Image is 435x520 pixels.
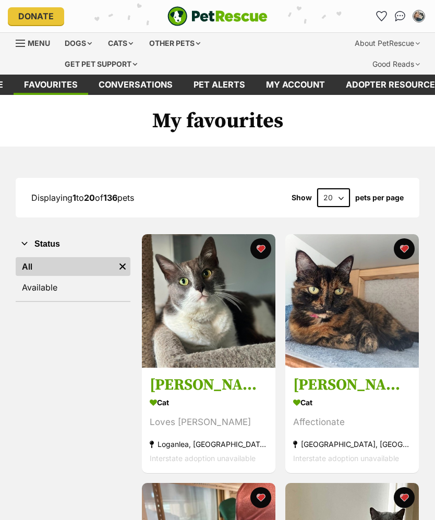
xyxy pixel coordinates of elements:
[103,192,117,203] strong: 136
[293,415,411,429] div: Affectionate
[347,33,427,54] div: About PetRescue
[392,8,408,25] a: Conversations
[28,39,50,47] span: Menu
[88,75,183,95] a: conversations
[57,54,144,75] div: Get pet support
[57,33,99,54] div: Dogs
[72,192,76,203] strong: 1
[373,8,427,25] ul: Account quick links
[250,487,271,508] button: favourite
[142,33,208,54] div: Other pets
[16,278,130,297] a: Available
[16,237,130,251] button: Status
[101,33,140,54] div: Cats
[16,255,130,301] div: Status
[150,395,268,410] div: Cat
[150,375,268,395] h3: [PERSON_NAME]
[285,234,419,368] img: Mimi
[414,11,424,21] img: Hang profile pic
[167,6,268,26] img: logo-e224e6f780fb5917bec1dbf3a21bbac754714ae5b6737aabdf751b685950b380.svg
[16,257,115,276] a: All
[16,33,57,52] a: Menu
[142,367,275,473] a: [PERSON_NAME] Cat Loves [PERSON_NAME] Loganlea, [GEOGRAPHIC_DATA] Interstate adoption unavailable...
[292,194,312,202] span: Show
[250,238,271,259] button: favourite
[293,395,411,410] div: Cat
[14,75,88,95] a: Favourites
[8,7,64,25] a: Donate
[393,487,414,508] button: favourite
[150,454,256,463] span: Interstate adoption unavailable
[293,437,411,451] div: [GEOGRAPHIC_DATA], [GEOGRAPHIC_DATA]
[293,375,411,395] h3: [PERSON_NAME]
[410,8,427,25] button: My account
[31,192,134,203] span: Displaying to of pets
[84,192,95,203] strong: 20
[150,437,268,451] div: Loganlea, [GEOGRAPHIC_DATA]
[373,8,390,25] a: Favourites
[115,257,130,276] a: Remove filter
[183,75,256,95] a: Pet alerts
[256,75,335,95] a: My account
[393,238,414,259] button: favourite
[293,454,399,463] span: Interstate adoption unavailable
[142,234,275,368] img: Keeva
[355,194,404,202] label: pets per page
[285,367,419,473] a: [PERSON_NAME] Cat Affectionate [GEOGRAPHIC_DATA], [GEOGRAPHIC_DATA] Interstate adoption unavailab...
[167,6,268,26] a: PetRescue
[150,415,268,429] div: Loves [PERSON_NAME]
[365,54,427,75] div: Good Reads
[395,11,406,21] img: chat-41dd97257d64d25036548639549fe6c8038ab92f7586957e7f3b1b290dea8141.svg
